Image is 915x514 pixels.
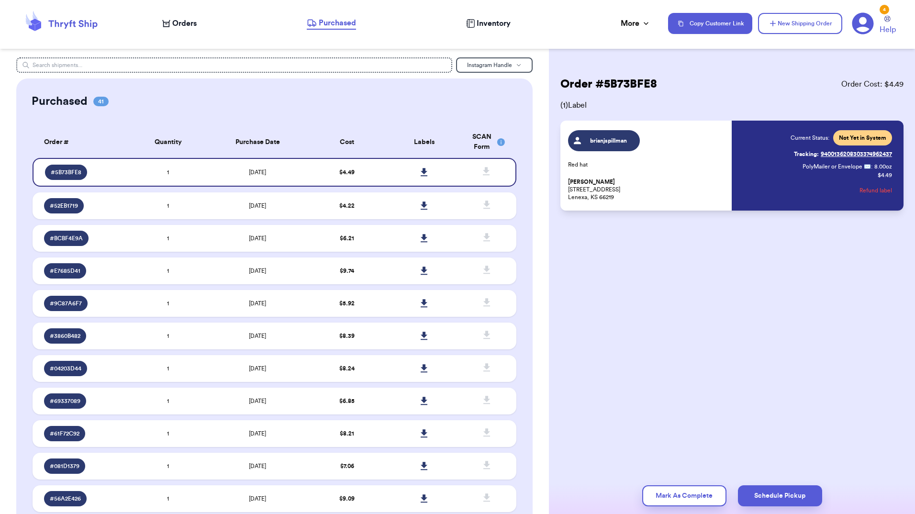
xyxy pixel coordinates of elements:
h2: Order # 5B73BFE8 [560,77,657,92]
span: Current Status: [791,134,829,142]
span: # 081D1379 [50,462,79,470]
span: [DATE] [249,333,266,339]
th: Quantity [129,126,207,158]
span: # 9C87A6F7 [50,300,82,307]
span: $ 4.49 [339,169,355,175]
span: [PERSON_NAME] [568,179,615,186]
span: 1 [167,235,169,241]
button: Schedule Pickup [738,485,822,506]
button: New Shipping Order [758,13,842,34]
span: Tracking: [794,150,819,158]
span: Order Cost: $ 4.49 [841,78,904,90]
span: [DATE] [249,366,266,371]
a: Orders [162,18,197,29]
span: [DATE] [249,268,266,274]
h2: Purchased [32,94,88,109]
button: Copy Customer Link [668,13,752,34]
button: Instagram Handle [456,57,533,73]
th: Labels [386,126,463,158]
span: # 56A2E426 [50,495,81,503]
span: Not Yet in System [839,134,886,142]
span: # 5B73BFE8 [51,168,81,176]
span: # 69337089 [50,397,80,405]
span: 1 [167,496,169,502]
span: Instagram Handle [467,62,512,68]
div: More [621,18,651,29]
span: PolyMailer or Envelope ✉️ [803,164,871,169]
span: 1 [167,366,169,371]
button: Mark As Complete [642,485,726,506]
div: 4 [880,5,889,14]
span: 8.00 oz [874,163,892,170]
span: 1 [167,398,169,404]
span: $ 5.92 [339,301,355,306]
span: 41 [93,97,109,106]
span: 1 [167,333,169,339]
span: 1 [167,169,169,175]
p: Red hat [568,161,726,168]
span: # 61F72C92 [50,430,79,437]
span: 1 [167,463,169,469]
span: $ 9.09 [339,496,355,502]
span: 1 [167,203,169,209]
span: $ 7.06 [340,463,354,469]
span: 1 [167,268,169,274]
span: $ 4.22 [339,203,355,209]
span: [DATE] [249,301,266,306]
p: [STREET_ADDRESS] Lenexa, KS 66219 [568,178,726,201]
span: # 04203D44 [50,365,81,372]
span: # 3860B482 [50,332,80,340]
input: Search shipments... [16,57,452,73]
a: Help [880,16,896,35]
span: $ 6.85 [339,398,355,404]
span: [DATE] [249,203,266,209]
span: # BCBF4E9A [50,235,83,242]
span: [DATE] [249,463,266,469]
a: Purchased [307,17,356,30]
th: Purchase Date [207,126,308,158]
span: Help [880,24,896,35]
span: # E7685D41 [50,267,80,275]
span: $ 9.74 [340,268,354,274]
span: [DATE] [249,169,266,175]
span: $ 8.21 [340,431,354,436]
p: $ 4.49 [878,171,892,179]
span: # 52EB1719 [50,202,78,210]
a: Tracking:9400136208303374962437 [794,146,892,162]
a: 4 [852,12,874,34]
span: : [871,163,872,170]
th: Order # [33,126,129,158]
span: Inventory [477,18,511,29]
span: 1 [167,301,169,306]
button: Refund label [859,180,892,201]
span: $ 6.21 [340,235,354,241]
span: [DATE] [249,398,266,404]
span: 1 [167,431,169,436]
th: Cost [308,126,386,158]
span: brianjspillman [586,137,631,145]
span: Purchased [319,17,356,29]
span: [DATE] [249,496,266,502]
span: $ 8.39 [339,333,355,339]
span: ( 1 ) Label [560,100,904,111]
span: [DATE] [249,431,266,436]
span: [DATE] [249,235,266,241]
span: $ 8.24 [339,366,355,371]
div: SCAN Form [469,132,505,152]
a: Inventory [466,18,511,29]
span: Orders [172,18,197,29]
